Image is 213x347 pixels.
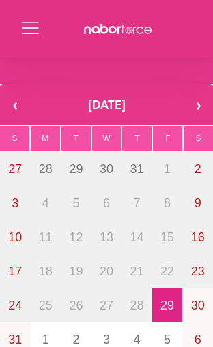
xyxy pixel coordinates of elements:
abbr: Sunday [12,134,17,143]
abbr: August 15, 2025 [160,230,174,244]
button: August 23, 2025 [182,254,213,288]
button: August 5, 2025 [61,186,91,220]
abbr: August 5, 2025 [72,196,79,210]
abbr: August 27, 2025 [100,299,113,312]
button: August 9, 2025 [182,186,213,220]
button: August 19, 2025 [61,254,91,288]
button: › [183,84,213,125]
button: August 26, 2025 [61,288,91,322]
abbr: August 12, 2025 [69,230,83,244]
button: [DATE] [30,84,183,125]
abbr: August 2, 2025 [195,162,201,176]
abbr: August 9, 2025 [195,196,201,210]
abbr: August 28, 2025 [130,299,144,312]
button: August 25, 2025 [31,288,61,322]
abbr: September 6, 2025 [195,333,201,346]
button: August 20, 2025 [91,254,122,288]
abbr: Tuesday [73,134,78,143]
button: August 29, 2025 [152,288,183,322]
abbr: July 28, 2025 [39,162,53,176]
button: August 16, 2025 [182,220,213,254]
abbr: Monday [42,134,48,143]
abbr: August 25, 2025 [39,299,53,312]
abbr: Saturday [196,134,201,143]
abbr: September 5, 2025 [164,333,171,346]
abbr: September 3, 2025 [103,333,110,346]
abbr: August 21, 2025 [130,265,144,278]
abbr: August 3, 2025 [12,196,18,210]
button: August 4, 2025 [31,186,61,220]
abbr: August 7, 2025 [134,196,141,210]
abbr: August 8, 2025 [164,196,171,210]
button: August 11, 2025 [31,220,61,254]
abbr: August 6, 2025 [103,196,110,210]
button: August 30, 2025 [182,288,213,322]
abbr: Thursday [134,134,139,143]
abbr: Wednesday [102,134,110,143]
button: August 27, 2025 [91,288,122,322]
abbr: August 13, 2025 [100,230,113,244]
abbr: August 14, 2025 [130,230,144,244]
abbr: September 4, 2025 [134,333,141,346]
button: August 13, 2025 [91,220,122,254]
abbr: July 27, 2025 [8,162,22,176]
button: August 7, 2025 [122,186,152,220]
abbr: August 4, 2025 [42,196,49,210]
abbr: August 11, 2025 [39,230,53,244]
abbr: September 2, 2025 [72,333,79,346]
button: August 21, 2025 [122,254,152,288]
button: July 29, 2025 [61,152,91,186]
abbr: August 26, 2025 [69,299,83,312]
abbr: July 31, 2025 [130,162,144,176]
abbr: August 29, 2025 [160,299,174,312]
abbr: August 16, 2025 [191,230,205,244]
abbr: September 1, 2025 [42,333,49,346]
button: August 2, 2025 [182,152,213,186]
abbr: August 18, 2025 [39,265,53,278]
button: August 1, 2025 [152,152,183,186]
abbr: August 23, 2025 [191,265,205,278]
abbr: August 20, 2025 [100,265,113,278]
abbr: July 30, 2025 [100,162,113,176]
abbr: August 24, 2025 [8,299,22,312]
abbr: July 29, 2025 [69,162,83,176]
button: August 8, 2025 [152,186,183,220]
abbr: August 10, 2025 [8,230,22,244]
abbr: August 19, 2025 [69,265,83,278]
abbr: August 31, 2025 [8,333,22,346]
abbr: Friday [165,134,170,143]
button: August 22, 2025 [152,254,183,288]
button: July 30, 2025 [91,152,122,186]
button: August 28, 2025 [122,288,152,322]
button: Open Menu [22,22,39,37]
button: July 28, 2025 [31,152,61,186]
abbr: August 22, 2025 [160,265,174,278]
button: August 6, 2025 [91,186,122,220]
button: August 15, 2025 [152,220,183,254]
button: August 14, 2025 [122,220,152,254]
button: August 12, 2025 [61,220,91,254]
button: July 31, 2025 [122,152,152,186]
abbr: August 17, 2025 [8,265,22,278]
abbr: August 1, 2025 [164,162,171,176]
abbr: August 30, 2025 [191,299,205,312]
button: August 18, 2025 [31,254,61,288]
